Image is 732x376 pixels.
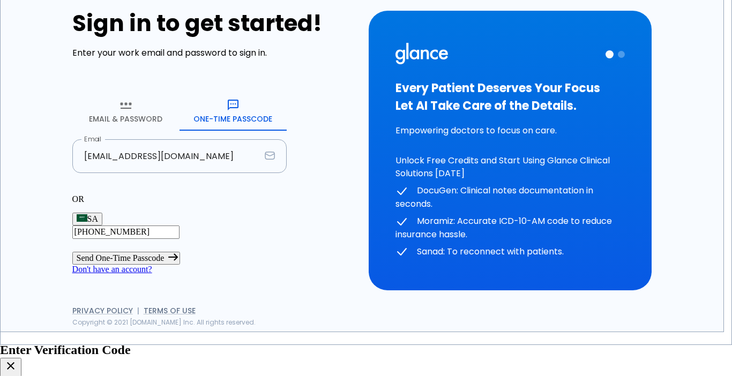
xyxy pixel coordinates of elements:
[395,124,625,137] p: Empowering doctors to focus on care.
[137,305,139,316] span: |
[77,214,87,222] img: unknown
[395,245,625,259] p: Sanad: To reconnect with patients.
[395,215,625,241] p: Moramiz: Accurate ICD-10-AM code to reduce insurance hassle.
[180,92,287,131] button: One-Time Passcode
[72,213,102,225] button: Select country
[72,47,356,59] p: Enter your work email and password to sign in.
[72,305,133,316] a: Privacy Policy
[72,194,287,204] p: OR
[72,92,180,131] button: Email & Password
[72,318,256,327] span: Copyright © 2021 [DOMAIN_NAME] Inc. All rights reserved.
[87,214,98,223] span: SA
[72,265,152,274] a: Don't have an account?
[395,79,625,115] h3: Every Patient Deserves Your Focus Let AI Take Care of the Details.
[72,10,356,36] h1: Sign in to get started!
[395,184,625,210] p: DocuGen: Clinical notes documentation in seconds.
[72,139,260,173] input: dr.ahmed@clinic.com
[144,305,196,316] a: Terms of Use
[395,154,625,180] p: Unlock Free Credits and Start Using Glance Clinical Solutions [DATE]
[72,252,181,265] button: Send One-Time Passcode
